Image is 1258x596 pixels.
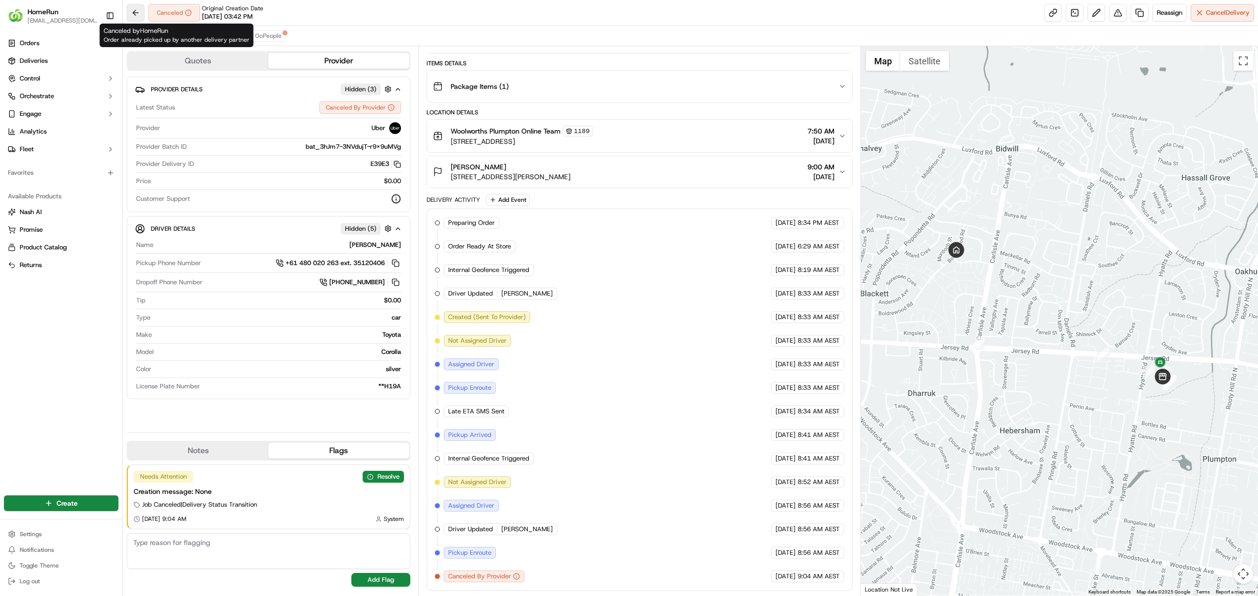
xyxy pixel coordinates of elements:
[255,32,282,40] span: GoPeople
[1157,8,1182,17] span: Reassign
[20,145,34,154] span: Fleet
[798,289,840,298] span: 8:33 AM AEST
[448,313,526,322] span: Created (Sent To Provider)
[451,136,593,146] span: [STREET_ADDRESS]
[136,194,190,203] span: Customer Support
[807,162,834,172] span: 9:00 AM
[448,478,507,487] span: Not Assigned Driver
[20,92,54,101] span: Orchestrate
[775,266,796,274] span: [DATE]
[286,259,385,268] span: +61 480 020 263 ext. 35120406
[427,59,853,67] div: Items Details
[57,498,78,508] span: Create
[345,224,376,233] span: Hidden ( 5 )
[157,241,401,249] div: [PERSON_NAME]
[4,495,118,511] button: Create
[276,258,401,269] a: +61 480 020 263 ext. 35120406
[4,204,118,220] button: Nash AI
[1088,589,1131,596] button: Keyboard shortcuts
[345,85,376,94] span: Hidden ( 3 )
[775,407,796,416] span: [DATE]
[104,36,250,44] span: Order already picked up by another delivery partner
[4,141,118,157] button: Fleet
[448,383,491,392] span: Pickup Enroute
[351,573,410,587] button: Add Flag
[1162,377,1175,390] div: 5
[8,261,114,270] a: Returns
[4,559,118,572] button: Toggle Theme
[128,443,268,459] button: Notes
[861,583,917,596] div: Location Not Live
[798,478,840,487] span: 8:52 AM AEST
[363,471,404,483] button: Resolve
[798,548,840,557] span: 8:56 AM AEST
[448,525,493,534] span: Driver Updated
[798,525,840,534] span: 8:56 AM AEST
[866,51,900,71] button: Show street map
[4,257,118,273] button: Returns
[1143,366,1155,379] div: 3
[775,501,796,510] span: [DATE]
[136,259,201,268] span: Pickup Phone Number
[142,515,186,523] span: [DATE] 9:04 AM
[136,348,154,356] span: Model
[427,71,852,102] button: Package Items (1)
[4,543,118,557] button: Notifications
[136,142,187,151] span: Provider Batch ID
[4,106,118,122] button: Engage
[448,454,529,463] span: Internal Geofence Triggered
[501,289,553,298] span: [PERSON_NAME]
[451,162,506,172] span: [PERSON_NAME]
[20,562,59,569] span: Toggle Theme
[319,101,401,114] div: Canceled By Provider
[135,220,402,237] button: Driver DetailsHidden (5)
[4,71,118,86] button: Control
[4,35,118,51] a: Orders
[448,336,507,345] span: Not Assigned Driver
[1164,375,1176,388] div: 8
[4,124,118,139] a: Analytics
[775,218,796,227] span: [DATE]
[202,4,263,12] span: Original Creation Date
[20,74,40,83] span: Control
[1097,348,1110,360] div: 2
[4,53,118,69] a: Deliveries
[427,156,852,188] button: [PERSON_NAME][STREET_ADDRESS][PERSON_NAME]9:00 AM[DATE]
[20,225,43,234] span: Promise
[427,196,480,204] div: Delivery Activity
[807,126,834,136] span: 7:50 AM
[775,289,796,298] span: [DATE]
[319,277,401,288] button: [PHONE_NUMBER]
[427,120,852,152] button: Woolworths Plumpton Online Team1189[STREET_ADDRESS]7:50 AM[DATE]
[4,88,118,104] button: Orchestrate
[798,407,840,416] span: 8:34 AM AEST
[20,243,67,252] span: Product Catalog
[136,313,150,322] span: Type
[798,266,840,274] span: 8:19 AM AEST
[798,313,840,322] span: 8:33 AM AEST
[154,313,401,322] div: car
[451,172,571,182] span: [STREET_ADDRESS][PERSON_NAME]
[155,365,401,374] div: silver
[329,278,385,287] span: [PHONE_NUMBER]
[775,336,796,345] span: [DATE]
[1191,4,1254,22] button: CancelDelivery
[306,142,401,151] span: bat_3hJm7-3NVdujT-r9x9uMVg
[1196,589,1210,595] a: Terms (opens in new tab)
[448,289,493,298] span: Driver Updated
[798,454,840,463] span: 8:41 AM AEST
[775,360,796,369] span: [DATE]
[158,348,401,356] div: Corolla
[148,4,200,22] div: Canceled
[900,51,949,71] button: Show satellite imagery
[775,383,796,392] span: [DATE]
[28,17,98,25] button: [EMAIL_ADDRESS][DOMAIN_NAME]
[371,160,401,168] button: E39E3
[1216,589,1255,595] a: Report a map error
[20,39,39,48] span: Orders
[775,242,796,251] span: [DATE]
[20,530,42,538] span: Settings
[448,501,494,510] span: Assigned Driver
